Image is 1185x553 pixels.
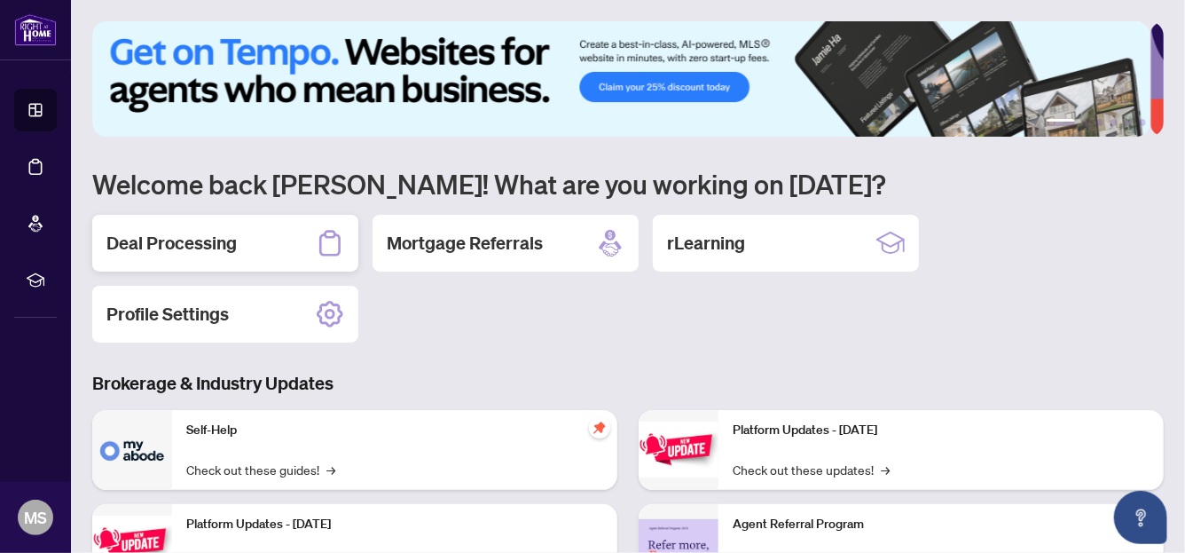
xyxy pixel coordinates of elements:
[667,231,745,256] h2: rLearning
[14,13,57,46] img: logo
[326,460,335,479] span: →
[106,231,237,256] h2: Deal Processing
[881,460,890,479] span: →
[186,460,335,479] a: Check out these guides!→
[1096,119,1103,126] button: 3
[733,421,1150,440] p: Platform Updates - [DATE]
[639,422,718,478] img: Platform Updates - June 23, 2025
[106,302,229,327] h2: Profile Settings
[92,410,172,490] img: Self-Help
[1114,491,1167,544] button: Open asap
[92,167,1164,201] h1: Welcome back [PERSON_NAME]! What are you working on [DATE]?
[92,371,1164,396] h3: Brokerage & Industry Updates
[1082,119,1089,126] button: 2
[733,515,1150,534] p: Agent Referral Program
[387,231,543,256] h2: Mortgage Referrals
[1110,119,1118,126] button: 4
[589,417,610,438] span: pushpin
[1047,119,1075,126] button: 1
[186,421,603,440] p: Self-Help
[92,21,1150,137] img: Slide 0
[24,505,47,530] span: MS
[733,460,890,479] a: Check out these updates!→
[1125,119,1132,126] button: 5
[186,515,603,534] p: Platform Updates - [DATE]
[1139,119,1146,126] button: 6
